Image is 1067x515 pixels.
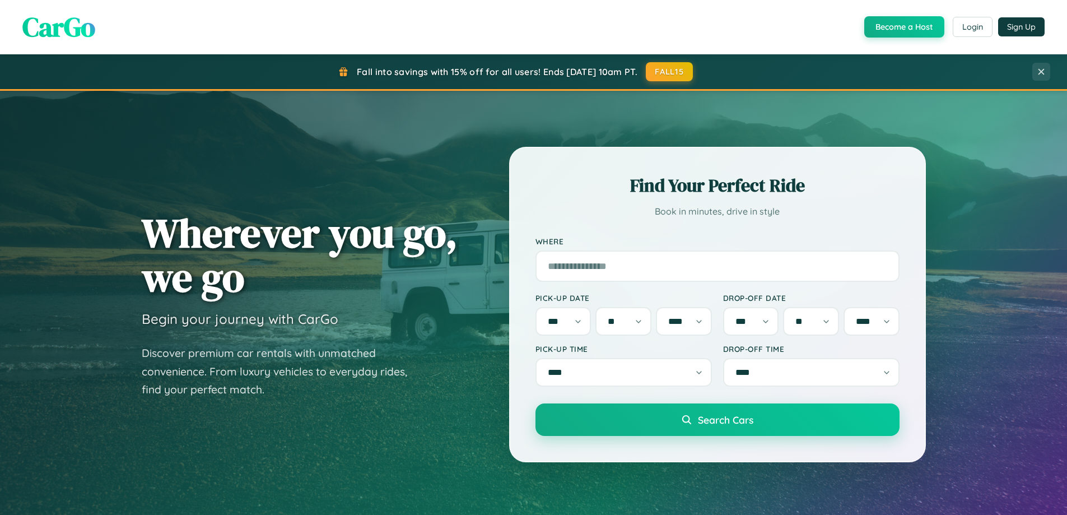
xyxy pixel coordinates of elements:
label: Drop-off Time [723,344,900,354]
span: Fall into savings with 15% off for all users! Ends [DATE] 10am PT. [357,66,637,77]
h2: Find Your Perfect Ride [535,173,900,198]
label: Drop-off Date [723,293,900,303]
label: Pick-up Time [535,344,712,354]
p: Discover premium car rentals with unmatched convenience. From luxury vehicles to everyday rides, ... [142,344,422,399]
p: Book in minutes, drive in style [535,203,900,220]
label: Where [535,236,900,246]
label: Pick-up Date [535,293,712,303]
button: Login [953,17,993,37]
h3: Begin your journey with CarGo [142,310,338,327]
button: FALL15 [646,62,693,81]
span: Search Cars [698,414,753,426]
button: Sign Up [998,17,1045,36]
button: Search Cars [535,403,900,436]
h1: Wherever you go, we go [142,211,458,299]
span: CarGo [22,8,95,45]
button: Become a Host [864,16,944,38]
